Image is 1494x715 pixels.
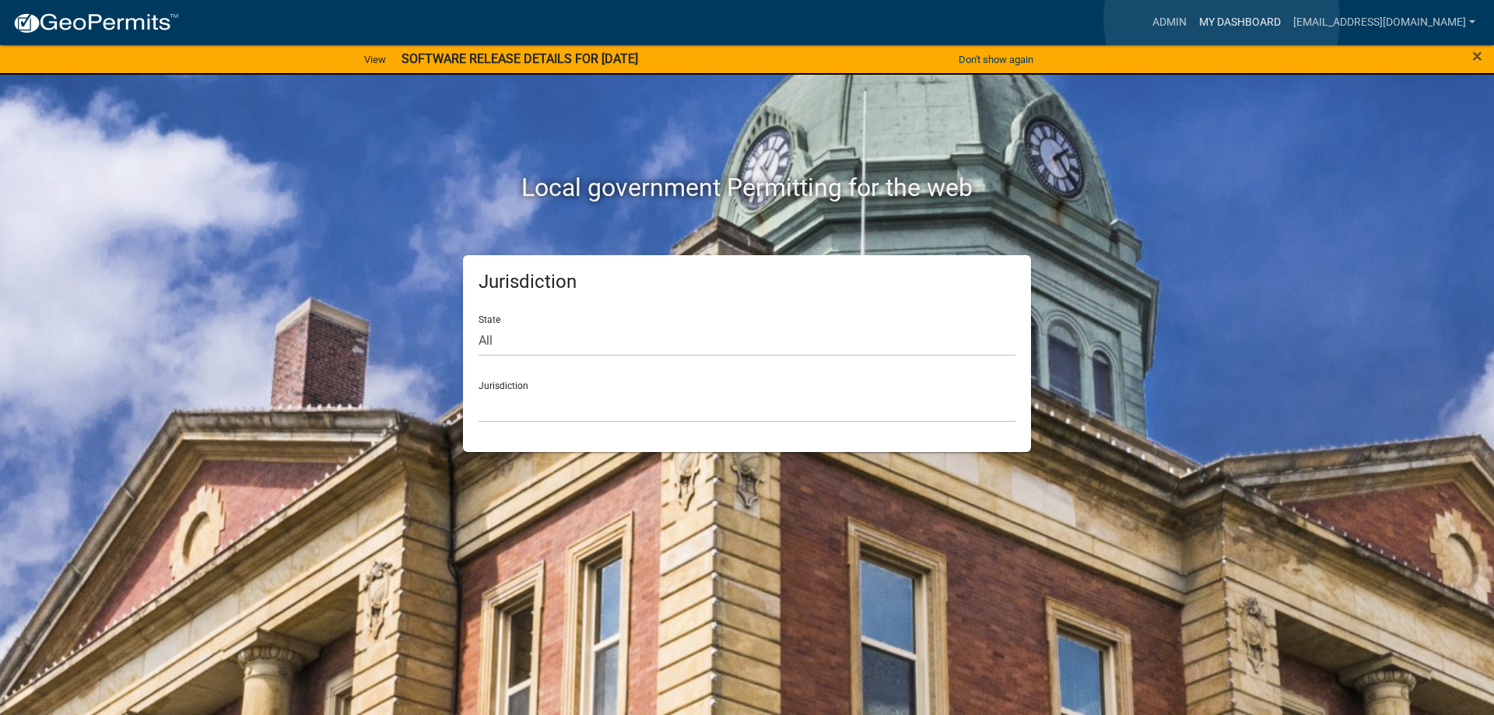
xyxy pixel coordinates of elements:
button: Don't show again [952,47,1040,72]
a: View [358,47,392,72]
a: [EMAIL_ADDRESS][DOMAIN_NAME] [1287,8,1482,37]
button: Close [1472,47,1482,65]
a: Admin [1146,8,1193,37]
span: × [1472,45,1482,67]
h5: Jurisdiction [479,271,1015,293]
a: My Dashboard [1193,8,1287,37]
strong: SOFTWARE RELEASE DETAILS FOR [DATE] [402,51,638,66]
h2: Local government Permitting for the web [315,173,1179,202]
